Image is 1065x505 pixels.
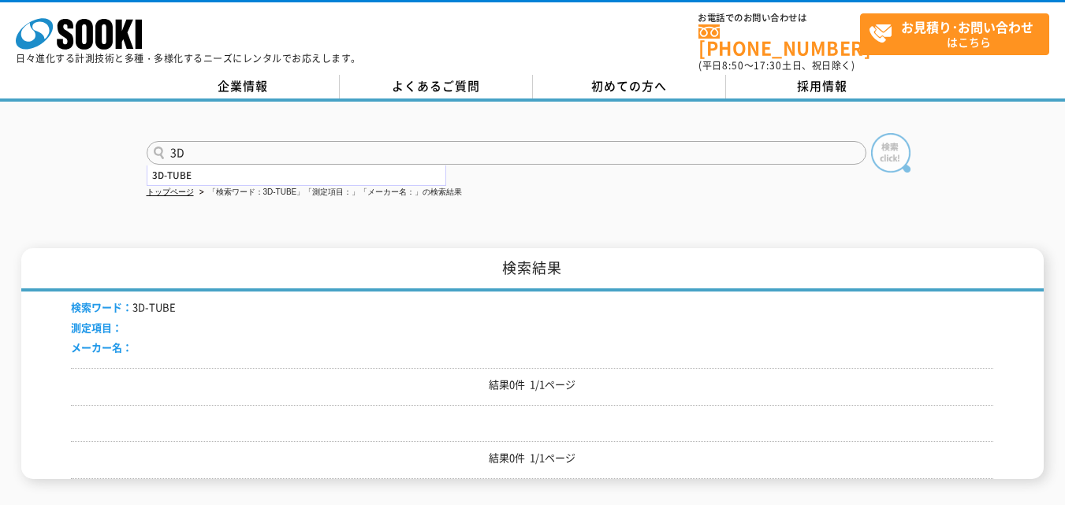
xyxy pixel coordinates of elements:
span: 測定項目： [71,320,122,335]
span: 8:50 [722,58,744,72]
span: お電話でのお問い合わせは [698,13,860,23]
span: メーカー名： [71,340,132,355]
span: はこちら [869,14,1048,54]
a: 企業情報 [147,75,340,98]
li: 3D-TUBE [71,299,176,316]
input: 商品名、型式、NETIS番号を入力してください [147,141,866,165]
p: 結果0件 1/1ページ [71,450,993,466]
a: [PHONE_NUMBER] [698,24,860,57]
a: トップページ [147,188,194,196]
span: 初めての方へ [591,77,667,95]
li: 「検索ワード：3D-TUBE」「測定項目：」「メーカー名：」の検索結果 [196,184,463,201]
a: よくあるご質問 [340,75,533,98]
strong: お見積り･お問い合わせ [901,17,1033,36]
img: btn_search.png [871,133,910,173]
a: お見積り･お問い合わせはこちら [860,13,1049,55]
div: 3D-TUBE [147,165,445,185]
span: 17:30 [754,58,782,72]
p: 日々進化する計測技術と多種・多様化するニーズにレンタルでお応えします。 [16,54,361,63]
a: 採用情報 [726,75,919,98]
span: 検索ワード： [71,299,132,314]
a: 初めての方へ [533,75,726,98]
span: (平日 ～ 土日、祝日除く) [698,58,855,72]
h1: 検索結果 [21,248,1044,291]
p: 結果0件 1/1ページ [71,377,993,393]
